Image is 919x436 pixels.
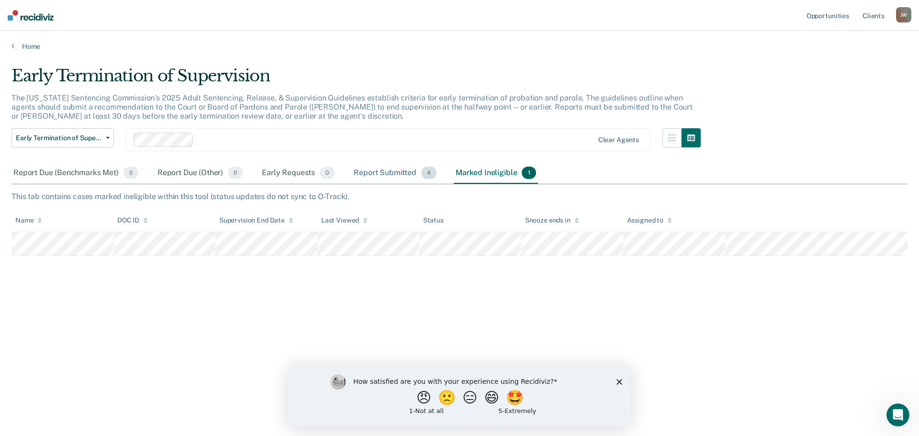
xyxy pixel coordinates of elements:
span: 0 [123,167,138,179]
iframe: Survey by Kim from Recidiviz [288,365,631,426]
div: DOC ID [117,216,148,224]
div: Marked Ineligible1 [454,163,538,184]
span: 0 [228,167,243,179]
div: Clear agents [598,136,639,144]
div: Name [15,216,42,224]
div: Snooze ends in [525,216,579,224]
div: Last Viewed [321,216,368,224]
button: Early Termination of Supervision [11,128,114,147]
div: Report Submitted4 [352,163,438,184]
span: 0 [320,167,335,179]
span: 4 [421,167,437,179]
div: J W [896,7,911,22]
iframe: Intercom live chat [886,403,909,426]
p: The [US_STATE] Sentencing Commission’s 2025 Adult Sentencing, Release, & Supervision Guidelines e... [11,93,693,121]
div: Assigned to [627,216,672,224]
img: Recidiviz [8,10,54,21]
button: JW [896,7,911,22]
div: Early Requests0 [260,163,336,184]
div: Report Due (Benchmarks Met)0 [11,163,140,184]
div: Early Termination of Supervision [11,66,701,93]
a: Home [11,42,908,51]
span: 1 [522,167,536,179]
div: Status [423,216,444,224]
span: Early Termination of Supervision [16,134,102,142]
div: Supervision End Date [219,216,293,224]
div: Report Due (Other)0 [156,163,245,184]
div: This tab contains cases marked ineligible within this tool (status updates do not sync to O-Track). [11,192,908,201]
